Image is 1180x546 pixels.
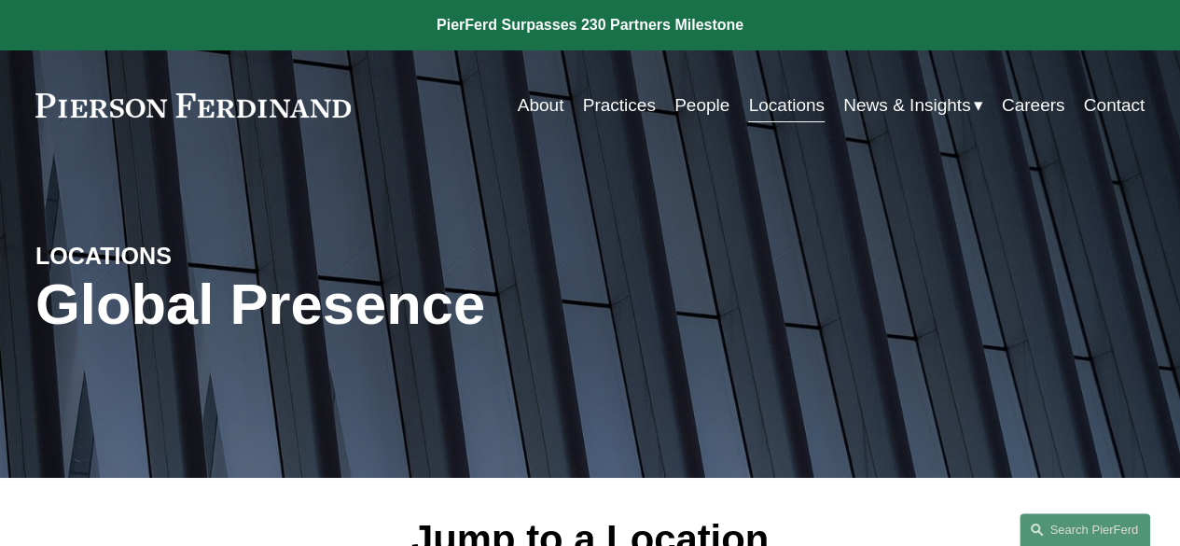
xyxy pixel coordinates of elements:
[583,88,656,123] a: Practices
[1020,513,1150,546] a: Search this site
[748,88,824,123] a: Locations
[35,242,312,272] h4: LOCATIONS
[35,272,775,337] h1: Global Presence
[518,88,564,123] a: About
[1002,88,1065,123] a: Careers
[843,90,970,121] span: News & Insights
[674,88,729,123] a: People
[1084,88,1145,123] a: Contact
[843,88,982,123] a: folder dropdown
